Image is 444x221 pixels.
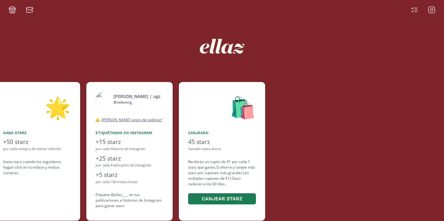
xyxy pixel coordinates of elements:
div: @ valwong_ [113,100,161,105]
div: Etiquétanos en Instagram [96,130,163,136]
div: por cada 100 vistas únicas [96,179,163,185]
div: por cada Historia de Instagram [96,146,163,152]
div: +25 starz [96,154,163,163]
div: 🌟 [3,91,71,123]
div: Etiqueta @ellaz____ en tus publicaciones e historias de Instagram para ganar starz. [96,192,163,209]
div: Canjeado [188,130,256,136]
div: por cada compra de cliente referido [3,146,71,152]
div: por cada Publicación de Instagram [96,163,163,168]
img: nKmKAABZpYV7 [194,18,250,74]
div: Gana starz cuando los seguidores hagan click en tu enlace y realiza compras . [3,159,71,176]
div: Gana starz [3,130,71,136]
div: 🛍️ [188,91,256,123]
u: ¡[PERSON_NAME] antes de publicar! [101,117,162,122]
div: +50 starz [3,137,71,146]
div: +15 starz [96,137,163,146]
div: Recibirás un cupón de $1 por cada 1 starz que ganes. O ahorre y canjee más starz por cupones más ... [188,159,256,206]
img: 550170958_18054611963635450_1108382520609573454_n.jpg [96,91,111,107]
div: +5 starz [96,170,163,179]
div: Ganado hasta ahora [188,146,256,152]
button: Canjear starz [188,193,256,205]
div: [PERSON_NAME] | ugc [113,93,161,100]
div: 45 starz [188,137,256,146]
